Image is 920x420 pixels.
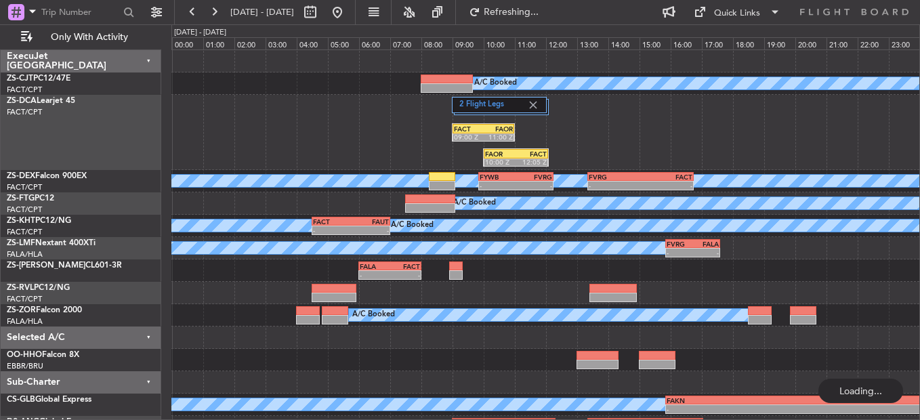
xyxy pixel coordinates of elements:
div: A/C Booked [391,215,434,236]
div: Loading... [818,379,903,403]
div: A/C Booked [453,193,496,213]
div: 20:00 [795,37,827,49]
a: ZS-DCALearjet 45 [7,97,75,105]
img: gray-close.svg [527,99,539,111]
div: 00:00 [172,37,203,49]
span: ZS-[PERSON_NAME] [7,261,85,270]
a: FACT/CPT [7,227,42,237]
a: FACT/CPT [7,107,42,117]
label: 2 Flight Legs [459,100,526,111]
div: FALA [692,240,719,248]
div: FVRG [516,173,552,181]
div: 09:00 Z [454,133,483,141]
div: FALA [360,262,390,270]
div: 23:00 [889,37,920,49]
a: EBBR/BRU [7,361,43,371]
div: 10:00 Z [485,158,516,166]
div: - [692,249,719,257]
div: 17:00 [702,37,733,49]
div: FACT [313,217,351,226]
div: 12:00 [546,37,577,49]
div: 15:00 [640,37,671,49]
span: OO-HHO [7,351,42,359]
div: 11:00 Z [483,133,512,141]
div: - [667,249,693,257]
span: [DATE] - [DATE] [230,6,294,18]
a: ZS-LMFNextant 400XTi [7,239,96,247]
div: A/C Booked [352,305,395,325]
div: 19:00 [764,37,795,49]
div: FVRG [667,240,693,248]
div: FAOR [485,150,516,158]
a: ZS-CJTPC12/47E [7,75,70,83]
button: Refreshing... [463,1,544,23]
span: Refreshing... [483,7,540,17]
div: - [640,182,692,190]
input: Trip Number [41,2,119,22]
a: ZS-KHTPC12/NG [7,217,71,225]
div: FYWB [480,173,516,181]
div: 21:00 [827,37,858,49]
div: 06:00 [359,37,390,49]
a: OO-HHOFalcon 8X [7,351,79,359]
span: CS-GLB [7,396,35,404]
a: FACT/CPT [7,182,42,192]
a: ZS-FTGPC12 [7,194,54,203]
div: FAOR [483,125,512,133]
div: Quick Links [714,7,760,20]
div: - [516,182,552,190]
a: FALA/HLA [7,316,43,327]
div: - [667,405,831,413]
a: ZS-[PERSON_NAME]CL601-3R [7,261,122,270]
span: ZS-FTG [7,194,35,203]
div: FVRG [589,173,641,181]
div: A/C Booked [474,73,517,93]
a: ZS-DEXFalcon 900EX [7,172,87,180]
div: FACT [516,150,546,158]
div: 01:00 [203,37,234,49]
div: 13:00 [577,37,608,49]
div: FAUT [351,217,389,226]
div: 03:00 [266,37,297,49]
div: FAKN [667,396,831,404]
div: FACT [640,173,692,181]
div: 05:00 [328,37,359,49]
div: - [589,182,641,190]
div: 18:00 [733,37,764,49]
div: 11:00 [515,37,546,49]
div: 04:00 [297,37,328,49]
span: Only With Activity [35,33,143,42]
span: ZS-KHT [7,217,35,225]
div: [DATE] - [DATE] [174,27,226,39]
button: Quick Links [687,1,787,23]
div: 10:00 [484,37,515,49]
button: Only With Activity [15,26,147,48]
a: FACT/CPT [7,294,42,304]
a: FALA/HLA [7,249,43,259]
div: 08:00 [421,37,453,49]
span: ZS-DEX [7,172,35,180]
div: FACT [454,125,483,133]
a: CS-GLBGlobal Express [7,396,91,404]
div: - [390,271,419,279]
div: 09:00 [453,37,484,49]
div: FACT [390,262,419,270]
span: ZS-DCA [7,97,37,105]
a: FACT/CPT [7,85,42,95]
a: ZS-ZORFalcon 2000 [7,306,82,314]
span: ZS-ZOR [7,306,36,314]
div: 22:00 [858,37,889,49]
div: 07:00 [390,37,421,49]
div: 02:00 [234,37,266,49]
a: FACT/CPT [7,205,42,215]
div: - [351,226,389,234]
div: 14:00 [608,37,640,49]
span: ZS-LMF [7,239,35,247]
a: ZS-RVLPC12/NG [7,284,70,292]
div: 16:00 [671,37,702,49]
span: ZS-CJT [7,75,33,83]
div: - [313,226,351,234]
div: - [480,182,516,190]
div: - [360,271,390,279]
div: 12:05 Z [516,158,546,166]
